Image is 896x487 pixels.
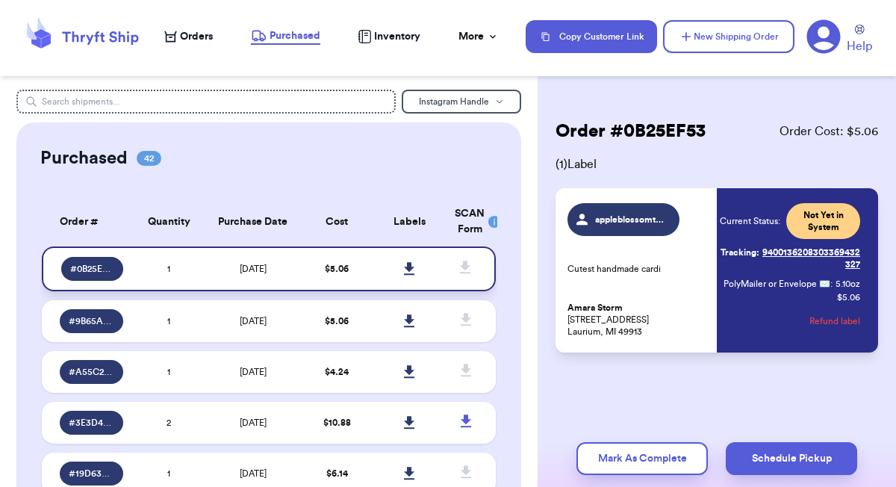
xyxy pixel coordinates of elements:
p: Cutest handmade cardi [567,263,708,275]
th: Order # [42,197,133,246]
th: Labels [373,197,446,246]
p: [STREET_ADDRESS] Laurium, MI 49913 [567,302,708,338]
span: $ 5.06 [325,264,349,273]
a: Inventory [358,29,420,44]
span: PolyMailer or Envelope ✉️ [724,279,830,288]
span: Amara Storm [567,303,623,314]
span: # A55C22D2 [69,366,115,378]
span: Not Yet in System [795,209,851,233]
span: Orders [180,29,213,44]
th: Quantity [132,197,205,246]
span: # 19D63E5C [69,468,115,480]
span: Help [847,37,872,55]
span: [DATE] [240,367,267,376]
span: 1 [167,264,170,273]
button: Instagram Handle [402,90,521,114]
button: Schedule Pickup [726,442,857,475]
div: More [458,29,499,44]
input: Search shipments... [16,90,396,114]
span: Order Cost: $ 5.06 [780,122,878,140]
span: [DATE] [240,469,267,478]
span: # 0B25EF53 [70,263,115,275]
h2: Purchased [40,146,128,170]
span: # 9B65A6F3 [69,315,115,327]
h2: Order # 0B25EF53 [556,120,706,143]
span: $ 10.88 [323,418,351,427]
span: 2 [167,418,171,427]
button: Copy Customer Link [526,20,657,53]
span: 42 [137,151,161,166]
span: Purchased [270,28,320,43]
a: Tracking:9400136208303369432327 [720,241,860,276]
span: $ 4.24 [325,367,349,376]
th: Cost [301,197,373,246]
span: # 3E3D4196 [69,417,115,429]
a: Help [847,25,872,55]
span: Current Status: [720,215,780,227]
span: 1 [167,367,170,376]
button: Mark As Complete [576,442,708,475]
span: [DATE] [240,264,267,273]
a: Purchased [251,28,320,45]
a: Orders [164,29,213,44]
span: $ 6.14 [326,469,348,478]
span: Inventory [374,29,420,44]
span: Instagram Handle [419,97,489,106]
span: $ 5.06 [325,317,349,326]
th: Purchase Date [205,197,301,246]
span: 1 [167,317,170,326]
button: Refund label [809,305,860,338]
span: : [830,278,833,290]
span: [DATE] [240,317,267,326]
span: Tracking: [721,246,759,258]
span: appleblossomthriftingco [595,214,666,226]
span: ( 1 ) Label [556,155,878,173]
span: 5.10 oz [836,278,860,290]
p: $ 5.06 [837,291,860,303]
span: [DATE] [240,418,267,427]
div: SCAN Form [455,206,478,238]
span: 1 [167,469,170,478]
button: New Shipping Order [663,20,794,53]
